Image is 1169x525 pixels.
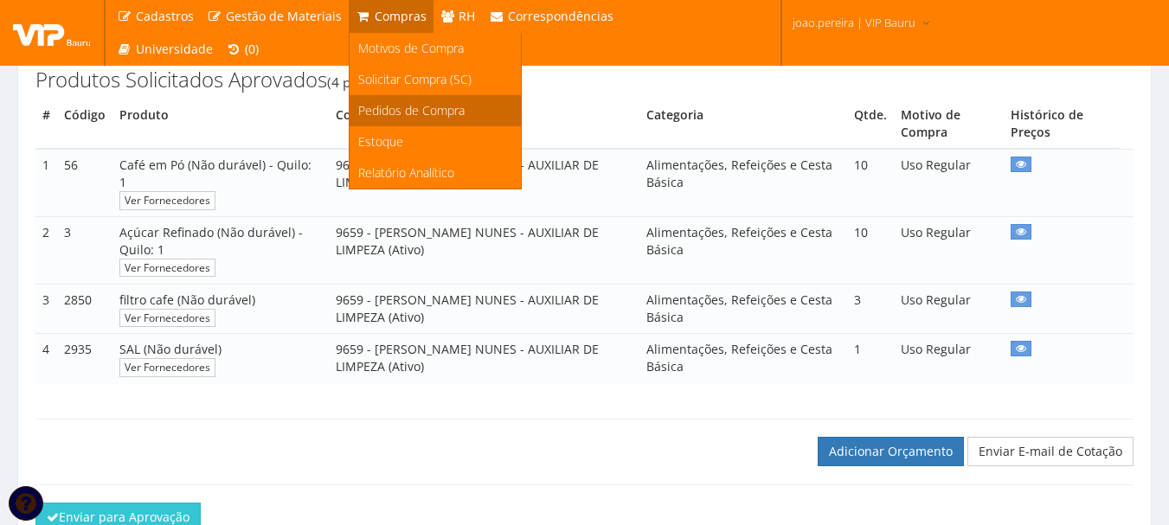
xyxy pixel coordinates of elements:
[358,102,465,118] span: Pedidos de Compra
[350,64,521,95] a: Solicitar Compra (SC)
[818,437,964,466] a: Adicionar Orçamento
[329,149,639,216] td: 9659 - [PERSON_NAME] NUNES - AUXILIAR DE LIMPEZA (Ativo)
[793,14,915,31] span: joao.pereira | VIP Bauru
[226,8,342,24] span: Gestão de Materiais
[329,334,639,384] td: 9659 - [PERSON_NAME] NUNES - AUXILIAR DE LIMPEZA (Ativo)
[119,358,215,376] a: Ver Fornecedores
[358,133,403,150] span: Estoque
[329,217,639,285] td: 9659 - [PERSON_NAME] NUNES - AUXILIAR DE LIMPEZA (Ativo)
[35,284,57,334] td: 3
[894,334,1004,384] td: Uso Regular
[847,99,894,149] th: Quantidade
[350,95,521,126] a: Pedidos de Compra
[350,33,521,64] a: Motivos de Compra
[350,157,521,189] a: Relatório Analítico
[639,334,847,384] td: Alimentações, Refeições e Cesta Básica
[639,217,847,285] td: Alimentações, Refeições e Cesta Básica
[13,20,91,46] img: logo
[358,40,464,56] span: Motivos de Compra
[1004,99,1120,149] th: Histórico de Preços
[119,157,312,190] span: Café em Pó (Não durável) - Quilo: 1
[894,284,1004,334] td: Uso Regular
[375,8,427,24] span: Compras
[358,71,472,87] span: Solicitar Compra (SC)
[847,217,894,285] td: 10
[358,164,454,181] span: Relatório Analítico
[329,99,639,149] th: Colaborador
[329,284,639,334] td: 9659 - [PERSON_NAME] NUNES - AUXILIAR DE LIMPEZA (Ativo)
[57,217,112,285] td: 3
[327,73,405,92] small: (4 produtos)
[57,284,112,334] td: 2850
[119,291,255,308] span: filtro cafe (Não durável)
[136,8,194,24] span: Cadastros
[639,149,847,216] td: Alimentações, Refeições e Cesta Básica
[847,284,894,334] td: 3
[119,341,222,357] span: SAL (Não durável)
[119,259,215,277] a: Ver Fornecedores
[119,309,215,327] a: Ver Fornecedores
[35,334,57,384] td: 4
[136,41,213,57] span: Universidade
[894,217,1004,285] td: Uso Regular
[847,334,894,384] td: 1
[119,191,215,209] a: Ver Fornecedores
[847,149,894,216] td: 10
[112,99,329,149] th: Produto
[57,334,112,384] td: 2935
[110,33,220,66] a: Universidade
[639,99,847,149] th: Categoria do Produto
[57,99,112,149] th: Código
[220,33,267,66] a: (0)
[967,437,1134,466] a: Enviar E-mail de Cotação
[35,217,57,285] td: 2
[57,149,112,216] td: 56
[245,41,259,57] span: (0)
[508,8,613,24] span: Correspondências
[35,99,57,149] th: #
[35,149,57,216] td: 1
[459,8,475,24] span: RH
[894,99,1004,149] th: Motivo de Compra
[119,224,303,258] span: Açúcar Refinado (Não durável) - Quilo: 1
[639,284,847,334] td: Alimentações, Refeições e Cesta Básica
[894,149,1004,216] td: Uso Regular
[350,126,521,157] a: Estoque
[35,68,1134,91] h3: Produtos Solicitados Aprovados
